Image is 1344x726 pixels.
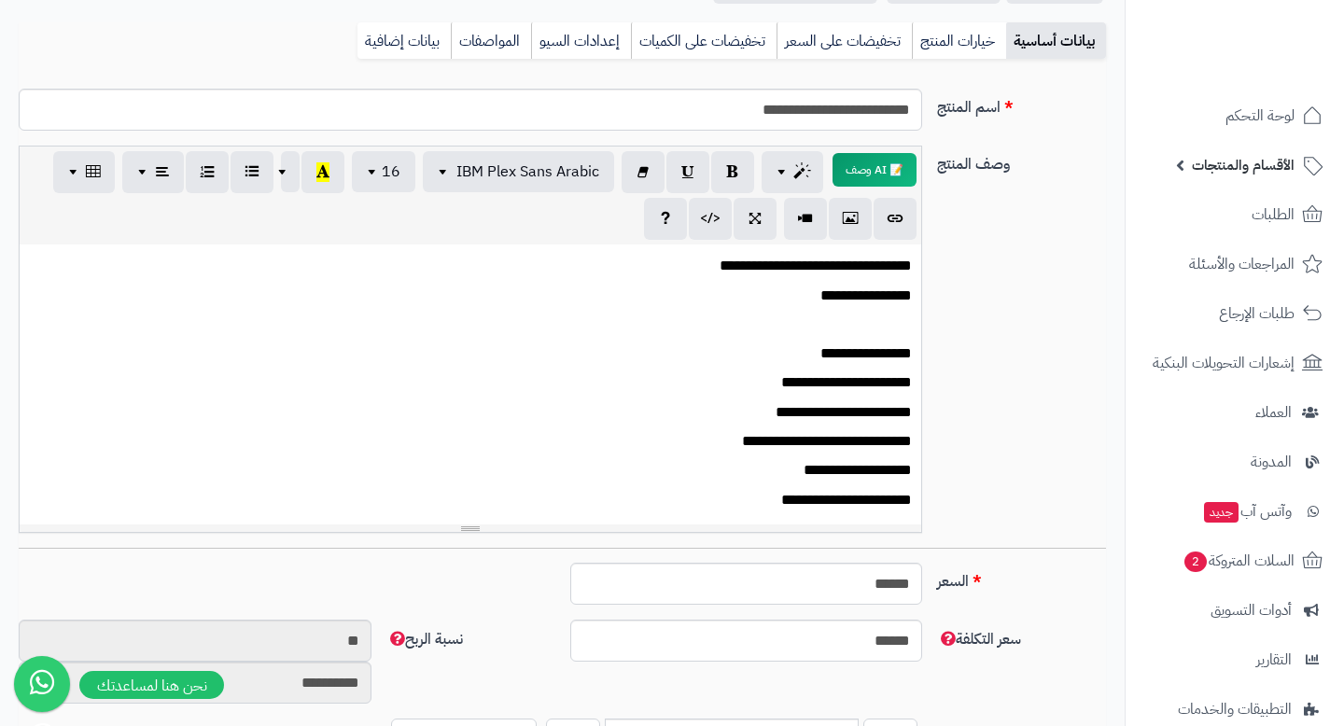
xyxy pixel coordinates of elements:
[930,146,1113,175] label: وصف المنتج
[1204,502,1239,523] span: جديد
[357,22,451,60] a: بيانات إضافية
[1252,202,1295,228] span: الطلبات
[1192,152,1295,178] span: الأقسام والمنتجات
[1137,93,1333,138] a: لوحة التحكم
[1137,489,1333,534] a: وآتس آبجديد
[1251,449,1292,475] span: المدونة
[1219,300,1295,327] span: طلبات الإرجاع
[930,563,1113,593] label: السعر
[1256,647,1292,673] span: التقارير
[833,153,917,187] button: 📝 AI وصف
[912,22,1006,60] a: خيارات المنتج
[1137,192,1333,237] a: الطلبات
[1137,440,1333,484] a: المدونة
[631,22,777,60] a: تخفيضات على الكميات
[1183,548,1295,574] span: السلات المتروكة
[777,22,912,60] a: تخفيضات على السعر
[937,628,1021,650] span: سعر التكلفة
[1153,350,1295,376] span: إشعارات التحويلات البنكية
[1255,399,1292,426] span: العملاء
[531,22,631,60] a: إعدادات السيو
[1225,103,1295,129] span: لوحة التحكم
[451,22,531,60] a: المواصفات
[1211,597,1292,623] span: أدوات التسويق
[1137,390,1333,435] a: العملاء
[456,161,599,183] span: IBM Plex Sans Arabic
[1137,341,1333,385] a: إشعارات التحويلات البنكية
[386,628,463,650] span: نسبة الربح
[1178,696,1292,722] span: التطبيقات والخدمات
[1189,251,1295,277] span: المراجعات والأسئلة
[423,151,614,192] button: IBM Plex Sans Arabic
[1137,538,1333,583] a: السلات المتروكة2
[1137,588,1333,633] a: أدوات التسويق
[1184,551,1207,572] span: 2
[1137,637,1333,682] a: التقارير
[1137,242,1333,286] a: المراجعات والأسئلة
[352,151,415,192] button: 16
[1137,291,1333,336] a: طلبات الإرجاع
[382,161,400,183] span: 16
[1006,22,1106,60] a: بيانات أساسية
[1202,498,1292,524] span: وآتس آب
[930,89,1113,119] label: اسم المنتج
